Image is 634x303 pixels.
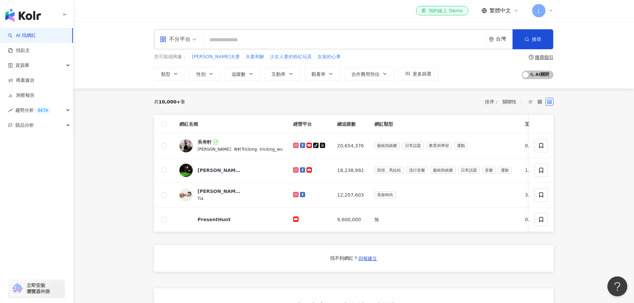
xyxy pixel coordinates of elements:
[312,72,325,77] span: 觀看率
[232,72,246,77] span: 追蹤數
[270,53,312,61] button: 少女人妻的粉紅玩具
[332,158,369,183] td: 18,238,992
[11,283,24,294] img: chrome extension
[179,164,193,177] img: KOL Avatar
[198,188,241,195] div: [PERSON_NAME]
[525,191,545,199] div: 3.24%
[532,37,541,42] span: 搜尋
[225,67,261,80] button: 追蹤數
[265,67,301,80] button: 互動率
[270,54,312,60] span: 少女人妻的粉紅玩具
[332,183,369,208] td: 12,207,603
[458,167,480,174] span: 日常話題
[489,37,494,42] span: environment
[498,167,512,174] span: 運動
[8,32,36,39] a: searchAI 找網紅
[538,7,539,14] span: J
[317,54,341,60] span: 女孩的心事
[272,72,286,77] span: 互動率
[330,255,358,262] div: 找不到網紅？
[332,115,369,133] th: 總追蹤數
[344,67,394,80] button: 合作費用預估
[490,7,511,14] span: 繁體中文
[174,115,288,133] th: 網紅名稱
[374,216,514,223] div: 無
[245,53,265,61] button: 夫妻和解
[503,96,523,107] span: 關聯性
[198,167,241,174] div: [PERSON_NAME] [PERSON_NAME]
[154,67,185,80] button: 類型
[159,99,181,104] span: 10,000+
[416,6,468,15] a: 預約線上 Demo
[8,77,35,84] a: 商案媒合
[160,36,166,43] span: appstore
[426,142,452,149] span: 教育與學習
[496,36,513,42] div: 台灣
[529,55,533,60] span: question-circle
[179,139,193,152] img: KOL Avatar
[374,142,400,149] span: 藝術與娛樂
[8,47,30,54] a: 找貼文
[525,167,545,174] div: 1.18%
[525,121,539,127] span: 互動率
[374,167,404,174] span: 田徑、馬拉松
[160,34,190,45] div: 不分平台
[27,282,50,294] span: 立即安裝 瀏覽器外掛
[332,208,369,232] td: 9,600,000
[257,146,260,152] span: |
[525,142,545,149] div: 0.29%
[358,253,377,264] button: 回報建立
[179,213,283,226] a: KOL AvatarPresentHunt
[351,72,379,77] span: 合作費用預估
[607,276,627,296] iframe: Help Scout Beacon - Open
[198,147,231,152] span: [PERSON_NAME]
[35,107,51,114] div: BETA
[15,58,29,73] span: 資源庫
[231,146,234,152] span: |
[305,67,340,80] button: 觀看率
[413,71,431,76] span: 更多篩選
[179,188,193,202] img: KOL Avatar
[179,164,283,177] a: KOL Avatar[PERSON_NAME] [PERSON_NAME]
[192,54,240,60] span: [PERSON_NAME]夫妻
[198,196,204,201] span: Tia
[189,67,221,80] button: 性別
[179,213,193,226] img: KOL Avatar
[8,92,35,99] a: 洞察報告
[369,115,520,133] th: 網紅類型
[179,139,283,153] a: KOL Avatar吳奇軒[PERSON_NAME]|奇軒Tricking|tricking_wu
[234,147,257,152] span: 奇軒Tricking
[179,188,283,202] a: KOL Avatar[PERSON_NAME]Tia
[430,167,456,174] span: 藝術與娛樂
[485,96,526,107] div: 排序：
[421,7,463,14] div: 預約線上 Demo
[525,216,545,223] div: 0.25%
[358,256,377,261] span: 回報建立
[535,55,553,60] div: 搜尋指引
[5,9,41,22] img: logo
[198,216,231,223] div: PresentHunt
[192,53,240,61] button: [PERSON_NAME]夫妻
[332,133,369,158] td: 20,654,376
[8,108,13,113] span: rise
[161,72,170,77] span: 類型
[288,115,332,133] th: 經營平台
[154,99,185,104] div: 共 筆
[482,167,496,174] span: 音樂
[406,167,428,174] span: 流行音樂
[402,142,424,149] span: 日常話題
[9,279,65,297] a: chrome extension立即安裝 瀏覽器外掛
[246,54,264,60] span: 夫妻和解
[374,191,396,199] span: 美妝時尚
[15,118,34,133] span: 競品分析
[513,29,553,49] button: 搜尋
[260,147,283,152] span: tricking_wu
[198,139,212,145] div: 吳奇軒
[154,54,187,60] span: 您可能感興趣：
[398,67,438,80] button: 更多篩選
[196,72,206,77] span: 性別
[317,53,341,61] button: 女孩的心事
[454,142,468,149] span: 運動
[15,103,51,118] span: 趨勢分析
